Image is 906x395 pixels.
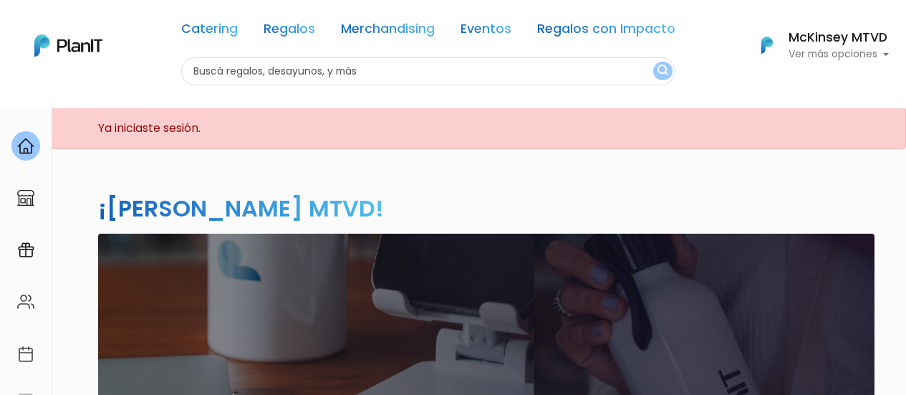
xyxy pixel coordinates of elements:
img: PlanIt Logo [34,34,102,57]
h6: McKinsey MTVD [789,32,889,44]
a: Regalos con Impacto [537,23,675,40]
img: campaigns-02234683943229c281be62815700db0a1741e53638e28bf9629b52c665b00959.svg [17,242,34,259]
img: home-e721727adea9d79c4d83392d1f703f7f8bce08238fde08b1acbfd93340b81755.svg [17,138,34,155]
a: Catering [181,23,238,40]
input: Buscá regalos, desayunos, y más [181,57,675,85]
p: Ver más opciones [789,49,889,60]
img: calendar-87d922413cdce8b2cf7b7f5f62616a5cf9e4887200fb71536465627b3292af00.svg [17,346,34,363]
a: Regalos [264,23,315,40]
img: marketplace-4ceaa7011d94191e9ded77b95e3339b90024bf715f7c57f8cf31f2d8c509eaba.svg [17,189,34,206]
h2: ¡[PERSON_NAME] MTVD! [98,192,384,224]
button: PlanIt Logo McKinsey MTVD Ver más opciones [743,27,889,64]
img: search_button-432b6d5273f82d61273b3651a40e1bd1b912527efae98b1b7a1b2c0702e16a8d.svg [657,65,668,78]
a: Eventos [461,23,511,40]
img: people-662611757002400ad9ed0e3c099ab2801c6687ba6c219adb57efc949bc21e19d.svg [17,293,34,310]
img: PlanIt Logo [751,29,783,61]
a: Merchandising [341,23,435,40]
